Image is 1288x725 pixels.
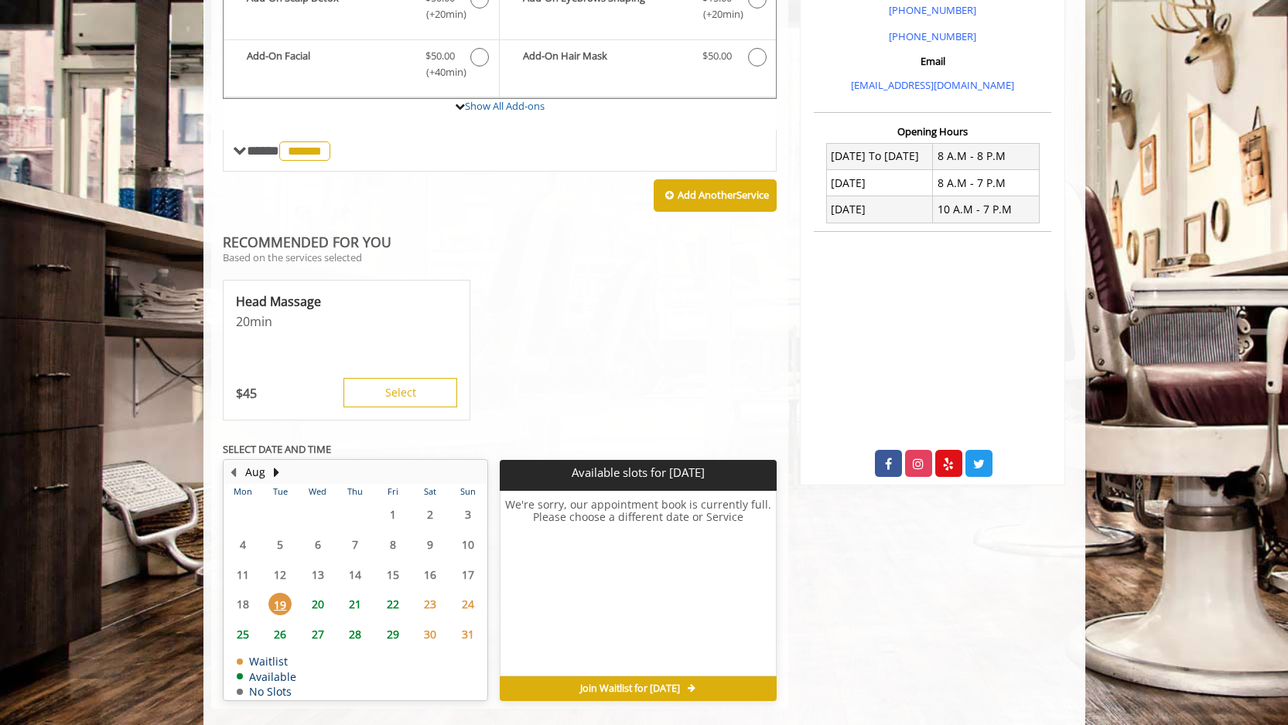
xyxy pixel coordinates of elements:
b: RECOMMENDED FOR YOU [223,233,391,251]
td: Select day31 [449,619,487,649]
span: 30 [419,623,442,645]
span: 28 [343,623,367,645]
b: Add Another Service [678,188,769,202]
td: Available [237,671,296,682]
button: Add AnotherService [654,179,777,212]
td: Select day19 [261,590,299,620]
td: 10 A.M - 7 P.M [933,196,1040,223]
td: Select day23 [412,590,449,620]
a: Show All Add-ons [465,99,545,113]
td: Select day21 [337,590,374,620]
span: (+40min ) [417,64,463,80]
span: Join Waitlist for [DATE] [580,682,680,695]
span: min [250,313,272,330]
a: [PHONE_NUMBER] [889,3,976,17]
p: Available slots for [DATE] [506,466,770,479]
th: Sat [412,484,449,499]
span: 20 [306,593,330,615]
td: Waitlist [237,655,296,667]
p: Based on the services selected [223,252,777,263]
span: 26 [268,623,292,645]
button: Aug [245,464,265,481]
span: 31 [456,623,480,645]
span: (+20min ) [694,6,740,22]
a: [PHONE_NUMBER] [889,29,976,43]
td: 8 A.M - 7 P.M [933,170,1040,196]
th: Wed [299,484,336,499]
td: Select day24 [449,590,487,620]
th: Fri [374,484,411,499]
h3: Email [818,56,1047,66]
b: Add-On Hair Mask [523,48,687,66]
b: Add-On Facial [247,48,410,80]
td: No Slots [237,686,296,697]
a: [EMAIL_ADDRESS][DOMAIN_NAME] [851,78,1014,92]
td: Select day22 [374,590,411,620]
span: 25 [231,623,255,645]
td: Select day20 [299,590,336,620]
td: [DATE] [826,170,933,196]
th: Thu [337,484,374,499]
span: 29 [381,623,405,645]
span: 24 [456,593,480,615]
button: Next Month [271,464,283,481]
span: (+20min ) [417,6,463,22]
td: Select day29 [374,619,411,649]
span: 22 [381,593,405,615]
p: 45 [236,385,257,402]
span: $50.00 [702,48,732,64]
h3: Opening Hours [814,126,1051,137]
td: Select day27 [299,619,336,649]
td: Select day25 [224,619,261,649]
label: Add-On Facial [231,48,491,84]
p: 20 [236,313,457,330]
p: Head Massage [236,293,457,310]
th: Sun [449,484,487,499]
th: Tue [261,484,299,499]
span: 19 [268,593,292,615]
td: 8 A.M - 8 P.M [933,143,1040,169]
th: Mon [224,484,261,499]
b: SELECT DATE AND TIME [223,442,331,456]
td: Select day26 [261,619,299,649]
td: [DATE] [826,196,933,223]
span: 21 [343,593,367,615]
td: Select day30 [412,619,449,649]
span: $50.00 [425,48,455,64]
td: Select day28 [337,619,374,649]
button: Previous Month [227,464,240,481]
span: 23 [419,593,442,615]
span: $ [236,385,243,402]
span: 27 [306,623,330,645]
button: Select [343,378,457,407]
td: [DATE] To [DATE] [826,143,933,169]
label: Add-On Hair Mask [507,48,768,70]
h6: We're sorry, our appointment book is currently full. Please choose a different date or Service [501,499,776,670]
